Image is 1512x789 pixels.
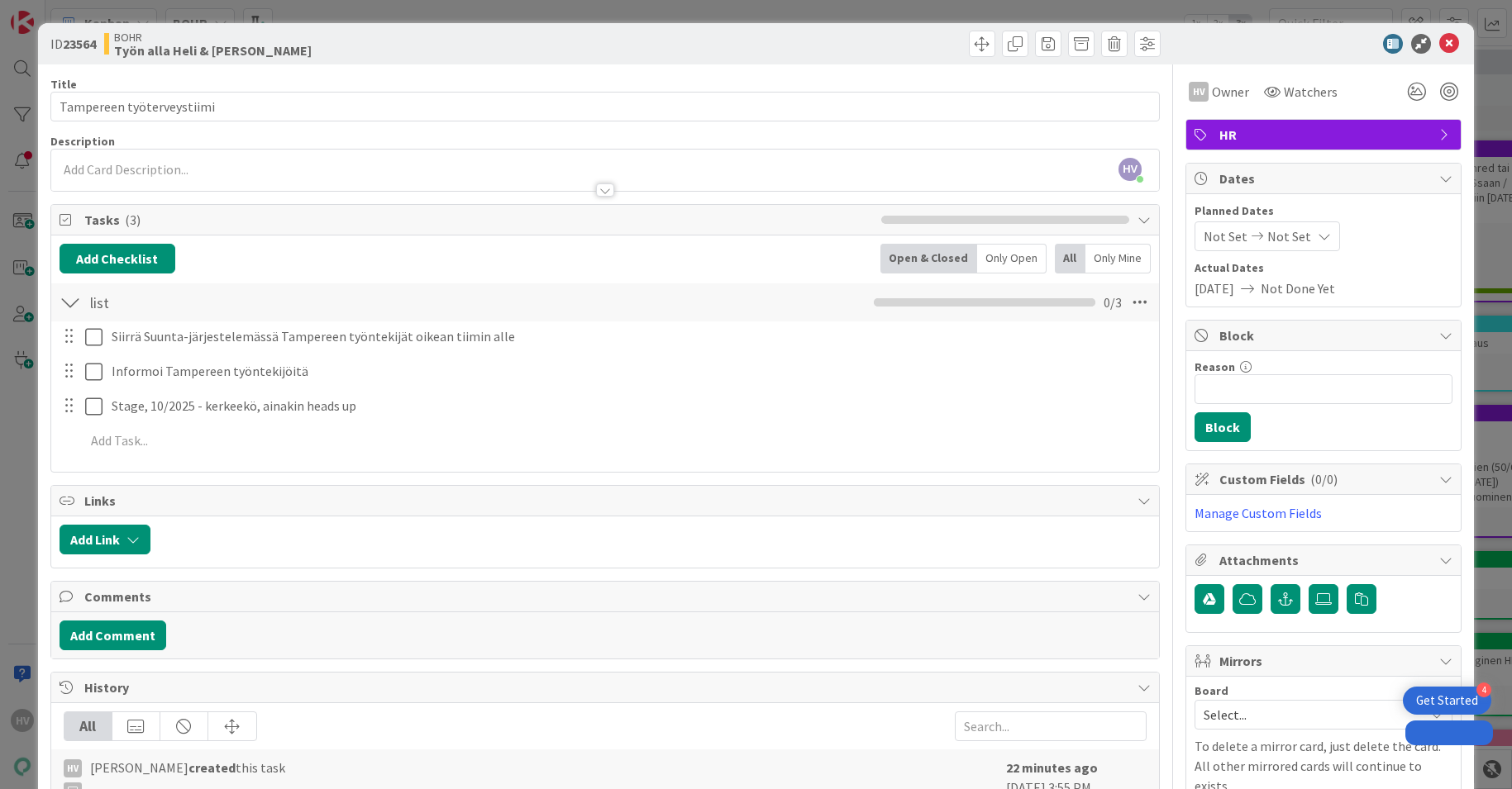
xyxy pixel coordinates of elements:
[1195,259,1452,277] span: Actual Dates
[112,327,1147,346] p: Siirrä Suunta-järjestelemässä Tampereen työntekijät oikean tiimin alle
[1195,359,1235,374] label: Reason
[1195,412,1251,442] button: Block
[188,759,236,776] b: created
[1219,550,1431,570] span: Attachments
[63,36,96,52] b: 23564
[1267,226,1311,246] span: Not Set
[84,491,1130,511] span: Links
[1261,278,1335,298] span: Not Done Yet
[60,244,175,273] button: Add Checklist
[1284,82,1338,102] span: Watchers
[114,31,312,44] span: BOHR
[1416,692,1478,709] div: Get Started
[60,620,166,650] button: Add Comment
[60,525,150,554] button: Add Link
[1085,244,1151,273] div: Only Mine
[1219,651,1431,671] span: Mirrors
[84,288,456,317] input: Add Checklist...
[1189,82,1209,102] div: HV
[112,397,1147,416] p: Stage, 10/2025 - kerkeekö, ainakin heads up
[114,44,312,57] b: Työn alla Heli & [PERSON_NAME]
[1219,326,1431,345] span: Block
[64,759,82,777] div: HV
[1195,505,1322,521] a: Manage Custom Fields
[1476,682,1491,697] div: 4
[84,587,1130,606] span: Comments
[50,92,1161,121] input: type card name here...
[880,244,977,273] div: Open & Closed
[955,711,1147,741] input: Search...
[977,244,1047,273] div: Only Open
[125,212,141,228] span: ( 3 )
[64,712,112,740] div: All
[1219,125,1431,145] span: HR
[50,134,115,149] span: Description
[1204,226,1247,246] span: Not Set
[1055,244,1085,273] div: All
[1104,292,1122,312] span: 0 / 3
[1310,471,1338,487] span: ( 0/0 )
[1118,158,1142,181] span: HV
[1195,685,1228,696] span: Board
[1204,703,1415,726] span: Select...
[50,77,77,92] label: Title
[50,34,96,54] span: ID
[1219,169,1431,188] span: Dates
[84,210,874,230] span: Tasks
[1403,687,1491,715] div: Open Get Started checklist, remaining modules: 4
[1195,278,1234,298] span: [DATE]
[1219,469,1431,489] span: Custom Fields
[112,362,1147,381] p: Informoi Tampereen työntekijöitä
[84,677,1130,697] span: History
[1006,759,1098,776] b: 22 minutes ago
[1195,202,1452,220] span: Planned Dates
[1212,82,1249,102] span: Owner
